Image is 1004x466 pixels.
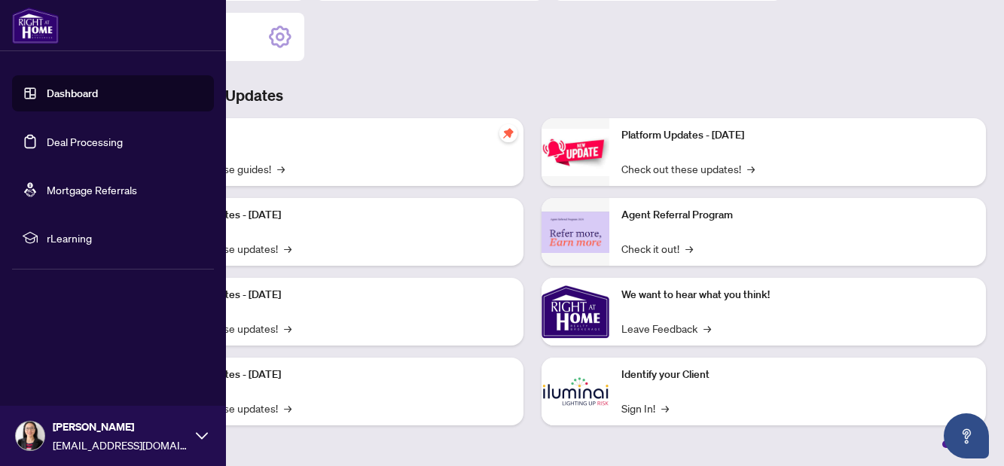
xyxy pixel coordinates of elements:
[621,367,975,383] p: Identify your Client
[621,400,669,416] a: Sign In!→
[621,320,711,337] a: Leave Feedback→
[542,358,609,425] img: Identify your Client
[158,127,511,144] p: Self-Help
[621,287,975,303] p: We want to hear what you think!
[158,207,511,224] p: Platform Updates - [DATE]
[47,183,137,196] a: Mortgage Referrals
[621,207,975,224] p: Agent Referral Program
[284,240,291,257] span: →
[158,367,511,383] p: Platform Updates - [DATE]
[78,85,986,106] h3: Brokerage & Industry Updates
[16,422,44,450] img: Profile Icon
[47,87,98,100] a: Dashboard
[703,320,711,337] span: →
[944,413,989,458] button: Open asap
[47,230,203,246] span: rLearning
[542,129,609,176] img: Platform Updates - June 23, 2025
[53,437,188,453] span: [EMAIL_ADDRESS][DOMAIN_NAME]
[621,127,975,144] p: Platform Updates - [DATE]
[542,278,609,346] img: We want to hear what you think!
[53,419,188,435] span: [PERSON_NAME]
[284,400,291,416] span: →
[284,320,291,337] span: →
[542,212,609,253] img: Agent Referral Program
[661,400,669,416] span: →
[621,240,693,257] a: Check it out!→
[685,240,693,257] span: →
[621,160,755,177] a: Check out these updates!→
[12,8,59,44] img: logo
[47,135,123,148] a: Deal Processing
[499,124,517,142] span: pushpin
[158,287,511,303] p: Platform Updates - [DATE]
[277,160,285,177] span: →
[747,160,755,177] span: →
